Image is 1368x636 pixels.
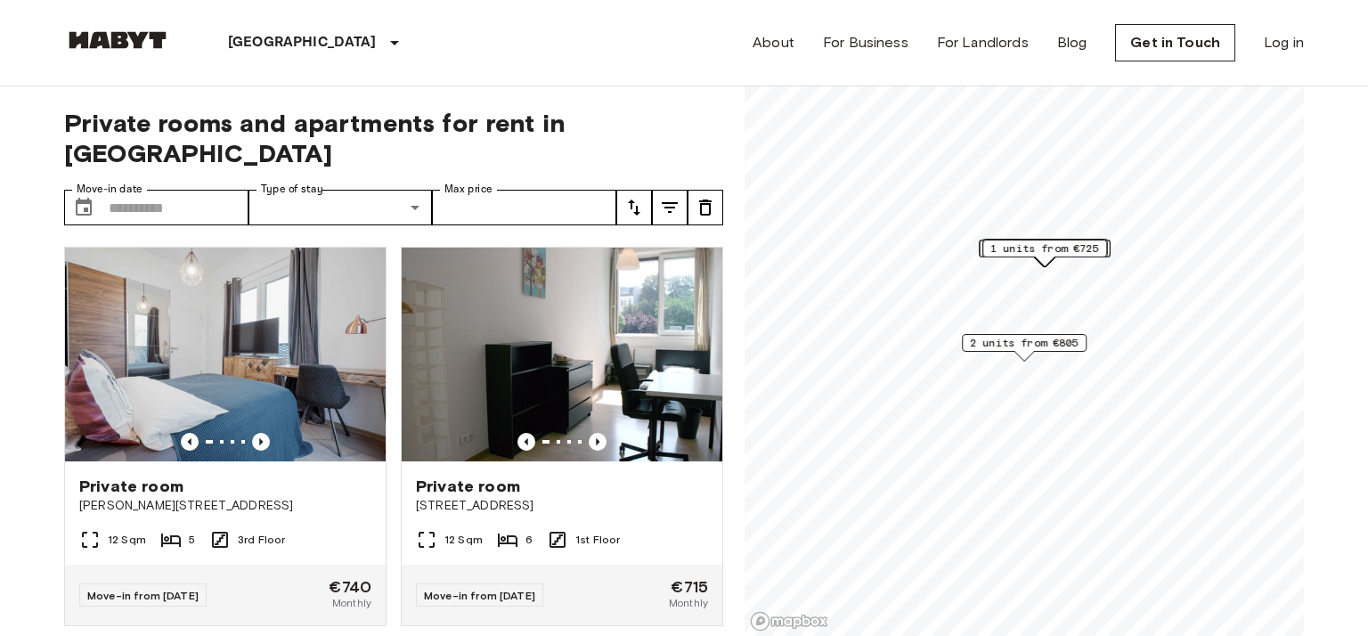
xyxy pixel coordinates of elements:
[401,247,723,626] a: Marketing picture of unit DE-01-041-02MPrevious imagePrevious imagePrivate room[STREET_ADDRESS]12...
[252,433,270,451] button: Previous image
[669,595,708,611] span: Monthly
[238,532,285,548] span: 3rd Floor
[87,589,199,602] span: Move-in from [DATE]
[79,497,371,515] span: [PERSON_NAME][STREET_ADDRESS]
[444,532,483,548] span: 12 Sqm
[416,497,708,515] span: [STREET_ADDRESS]
[652,190,688,225] button: tune
[444,182,493,197] label: Max price
[402,248,722,461] img: Marketing picture of unit DE-01-041-02M
[970,335,1079,351] span: 2 units from €805
[1057,32,1087,53] a: Blog
[261,182,323,197] label: Type of stay
[79,476,183,497] span: Private room
[517,433,535,451] button: Previous image
[416,476,520,497] span: Private room
[962,334,1087,362] div: Map marker
[332,595,371,611] span: Monthly
[189,532,195,548] span: 5
[1264,32,1304,53] a: Log in
[181,433,199,451] button: Previous image
[108,532,146,548] span: 12 Sqm
[823,32,908,53] a: For Business
[750,611,828,632] a: Mapbox logo
[424,589,535,602] span: Move-in from [DATE]
[525,532,533,548] span: 6
[65,248,386,461] img: Marketing picture of unit DE-01-008-005-03HF
[980,240,1111,267] div: Map marker
[329,579,371,595] span: €740
[688,190,723,225] button: tune
[616,190,652,225] button: tune
[990,241,1099,257] span: 1 units from €725
[64,108,723,168] span: Private rooms and apartments for rent in [GEOGRAPHIC_DATA]
[575,532,620,548] span: 1st Floor
[66,190,102,225] button: Choose date
[1115,24,1235,61] a: Get in Touch
[77,182,142,197] label: Move-in date
[937,32,1029,53] a: For Landlords
[982,239,1107,266] div: Map marker
[671,579,708,595] span: €715
[589,433,607,451] button: Previous image
[64,31,171,49] img: Habyt
[982,240,1107,267] div: Map marker
[228,32,377,53] p: [GEOGRAPHIC_DATA]
[64,247,387,626] a: Marketing picture of unit DE-01-008-005-03HFPrevious imagePrevious imagePrivate room[PERSON_NAME]...
[753,32,794,53] a: About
